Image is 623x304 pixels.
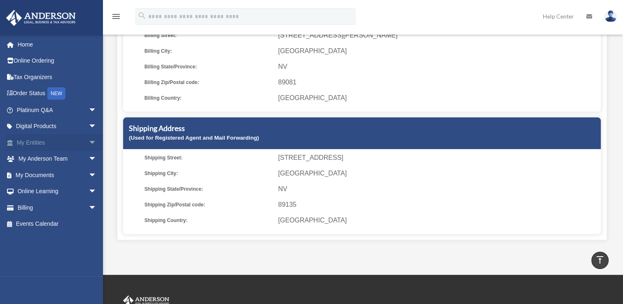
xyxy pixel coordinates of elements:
span: [GEOGRAPHIC_DATA] [278,92,598,104]
a: Order StatusNEW [6,85,109,102]
span: arrow_drop_down [89,118,105,135]
span: Billing Street: [145,30,273,41]
i: menu [111,12,121,21]
a: vertical_align_top [591,252,609,269]
span: NV [278,183,598,195]
span: arrow_drop_down [89,183,105,200]
i: vertical_align_top [595,255,605,265]
a: My Documentsarrow_drop_down [6,167,109,183]
span: Shipping Country: [145,215,273,226]
span: Shipping City: [145,168,273,179]
span: arrow_drop_down [89,167,105,184]
span: Shipping Zip/Postal code: [145,199,273,210]
a: My Anderson Teamarrow_drop_down [6,151,109,167]
span: Billing State/Province: [145,61,273,72]
i: search [138,11,147,20]
a: Online Ordering [6,53,109,69]
a: My Entitiesarrow_drop_down [6,134,109,151]
span: Billing City: [145,45,273,57]
small: (Used for Registered Agent and Mail Forwarding) [129,135,259,141]
a: Home [6,36,109,53]
span: Shipping State/Province: [145,183,273,195]
a: Billingarrow_drop_down [6,199,109,216]
span: arrow_drop_down [89,199,105,216]
h5: Shipping Address [129,123,595,133]
span: 89135 [278,199,598,210]
a: Tax Organizers [6,69,109,85]
a: Platinum Q&Aarrow_drop_down [6,102,109,118]
a: menu [111,14,121,21]
span: arrow_drop_down [89,151,105,168]
img: User Pic [604,10,617,22]
a: Digital Productsarrow_drop_down [6,118,109,135]
span: 89081 [278,77,598,88]
span: Shipping Street: [145,152,273,164]
span: NV [278,61,598,72]
span: Billing Zip/Postal code: [145,77,273,88]
img: Anderson Advisors Platinum Portal [4,10,78,26]
span: [GEOGRAPHIC_DATA] [278,215,598,226]
span: Billing Country: [145,92,273,104]
span: [STREET_ADDRESS] [278,152,598,164]
span: arrow_drop_down [89,134,105,151]
span: [STREET_ADDRESS][PERSON_NAME] [278,30,598,41]
a: Online Learningarrow_drop_down [6,183,109,200]
a: Events Calendar [6,216,109,232]
div: NEW [47,87,65,100]
span: [GEOGRAPHIC_DATA] [278,168,598,179]
span: arrow_drop_down [89,102,105,119]
span: [GEOGRAPHIC_DATA] [278,45,598,57]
